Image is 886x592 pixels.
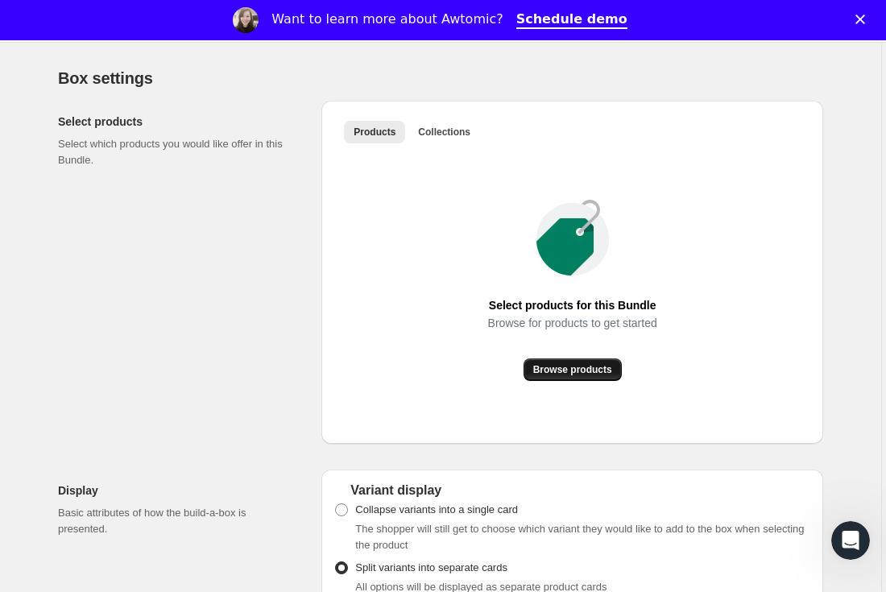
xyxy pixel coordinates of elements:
[354,126,395,139] span: Products
[58,114,296,130] h2: Select products
[489,294,656,317] span: Select products for this Bundle
[355,523,804,551] span: The shopper will still get to choose which variant they would like to add to the box when selecti...
[516,11,627,29] a: Schedule demo
[233,7,259,33] img: Profile image for Emily
[355,503,518,515] span: Collapse variants into a single card
[488,312,657,334] span: Browse for products to get started
[58,68,823,88] h2: Box settings
[58,136,296,168] p: Select which products you would like offer in this Bundle.
[355,561,507,573] span: Split variants into separate cards
[831,521,870,560] iframe: Intercom live chat
[271,11,503,27] div: Want to learn more about Awtomic?
[334,482,810,499] div: Variant display
[58,482,296,499] h2: Display
[418,126,470,139] span: Collections
[533,363,612,376] span: Browse products
[855,14,872,24] div: Close
[524,358,622,381] button: Browse products
[58,505,296,537] p: Basic attributes of how the build-a-box is presented.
